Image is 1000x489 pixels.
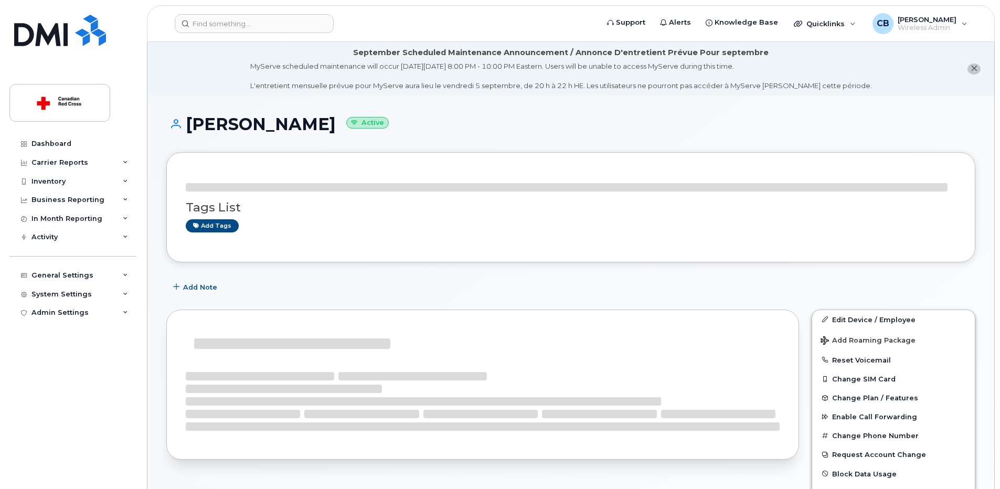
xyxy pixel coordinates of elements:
span: Add Note [183,282,217,292]
small: Active [346,117,389,129]
button: Change SIM Card [812,369,975,388]
a: Edit Device / Employee [812,310,975,329]
div: September Scheduled Maintenance Announcement / Annonce D'entretient Prévue Pour septembre [353,47,769,58]
div: MyServe scheduled maintenance will occur [DATE][DATE] 8:00 PM - 10:00 PM Eastern. Users will be u... [250,61,872,91]
a: Add tags [186,219,239,232]
span: Add Roaming Package [821,336,916,346]
span: Enable Call Forwarding [832,413,917,421]
button: close notification [967,63,981,75]
h1: [PERSON_NAME] [166,115,975,133]
button: Add Note [166,278,226,297]
button: Change Phone Number [812,426,975,445]
h3: Tags List [186,201,956,214]
button: Enable Call Forwarding [812,407,975,426]
button: Reset Voicemail [812,350,975,369]
span: Change Plan / Features [832,394,918,402]
button: Change Plan / Features [812,388,975,407]
button: Add Roaming Package [812,329,975,350]
button: Block Data Usage [812,464,975,483]
button: Request Account Change [812,445,975,464]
